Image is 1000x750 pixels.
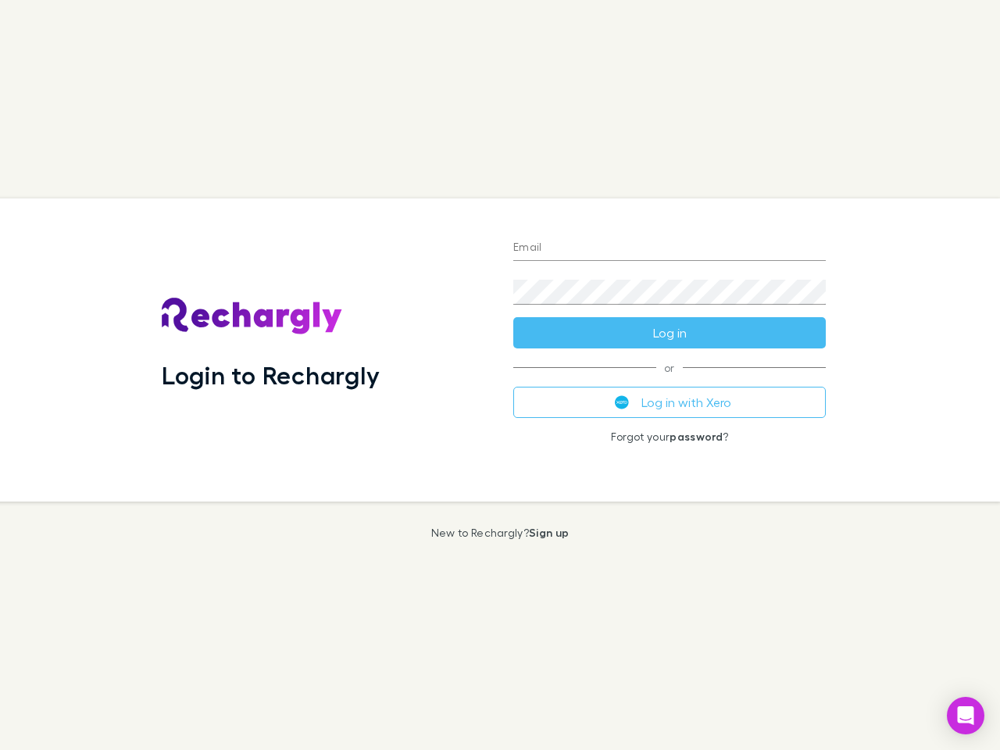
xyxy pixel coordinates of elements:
h1: Login to Rechargly [162,360,380,390]
span: or [513,367,826,368]
div: Open Intercom Messenger [947,697,984,734]
p: Forgot your ? [513,430,826,443]
button: Log in with Xero [513,387,826,418]
a: password [670,430,723,443]
button: Log in [513,317,826,348]
a: Sign up [529,526,569,539]
img: Rechargly's Logo [162,298,343,335]
p: New to Rechargly? [431,527,570,539]
img: Xero's logo [615,395,629,409]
